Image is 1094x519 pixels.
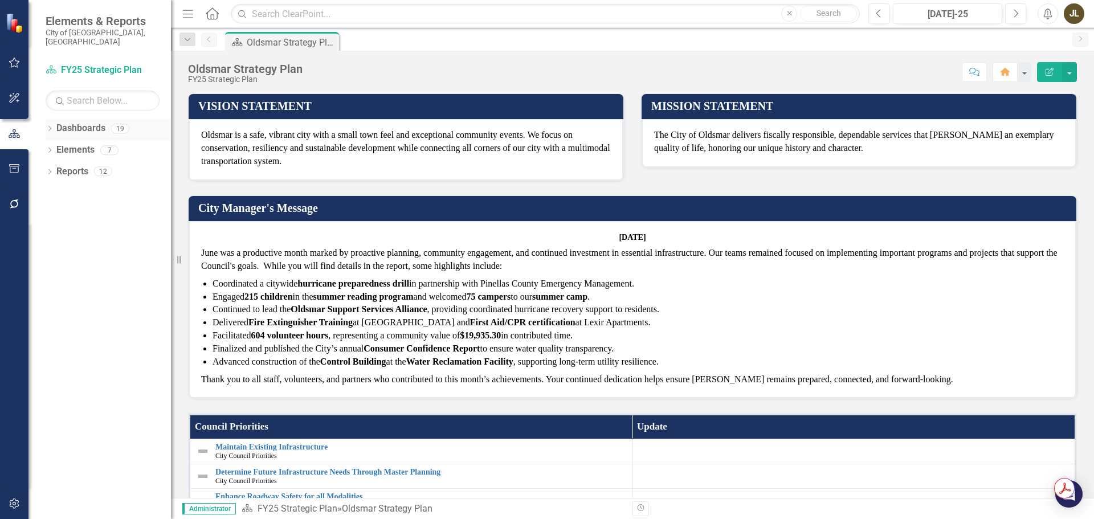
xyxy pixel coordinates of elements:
[46,91,160,111] input: Search Below...
[46,64,160,77] a: FY25 Strategic Plan
[460,330,501,340] strong: $19,935.30
[1064,3,1084,24] button: JL
[94,167,112,177] div: 12
[248,317,353,327] strong: Fire Extinguisher Training
[196,469,210,483] img: Not Defined
[213,342,1064,355] p: Finalized and published the City’s annual to ensure water quality transparency.
[619,233,646,242] strong: [DATE]
[190,464,632,489] td: Double-Click to Edit Right Click for Context Menu
[188,75,303,84] div: FY25 Strategic Plan
[632,464,1075,489] td: Double-Click to Edit
[242,502,624,516] div: »
[188,63,303,75] div: Oldsmar Strategy Plan
[196,444,210,458] img: Not Defined
[215,443,627,451] a: Maintain Existing Infrastructure
[190,489,632,514] td: Double-Click to Edit Right Click for Context Menu
[632,489,1075,514] td: Double-Click to Edit
[213,329,1064,342] p: Facilitated , representing a community value of in contributed time.
[201,247,1064,275] p: June was a productive month marked by proactive planning, community engagement, and continued inv...
[215,477,277,485] span: City Council Priorities
[231,4,860,24] input: Search ClearPoint...
[817,9,841,18] span: Search
[213,355,1064,369] p: Advanced construction of the at the , supporting long-term utility resilience.
[215,468,627,476] a: Determine Future Infrastructure Needs Through Master Planning
[654,129,1064,155] p: The City of Oldsmar delivers fiscally responsible, dependable services that [PERSON_NAME] an exem...
[215,492,627,501] a: Enhance Roadway Safety for all Modalities
[406,357,513,366] strong: Water Reclamation Facility
[466,292,511,301] strong: 75 campers
[6,13,26,32] img: ClearPoint Strategy
[632,439,1075,464] td: Double-Click to Edit
[198,202,1071,214] h3: City Manager's Message
[258,503,337,514] a: FY25 Strategic Plan
[364,344,480,353] strong: Consumer Confidence Report
[313,292,414,301] strong: summer reading program
[56,144,95,157] a: Elements
[651,100,1071,112] h3: MISSION STATEMENT
[244,292,293,301] strong: 215 children
[201,371,1064,386] p: Thank you to all staff, volunteers, and partners who contributed to this month’s achievements. Yo...
[201,129,611,168] p: Oldsmar is a safe, vibrant city with a small town feel and exceptional community events. We focus...
[251,330,329,340] strong: 604 volunteer hours
[56,165,88,178] a: Reports
[215,452,277,460] span: City Council Priorities
[56,122,105,135] a: Dashboards
[297,279,409,288] strong: hurricane preparedness drill
[100,145,119,155] div: 7
[470,317,575,327] strong: First Aid/CPR certification
[247,35,336,50] div: Oldsmar Strategy Plan
[342,503,432,514] div: Oldsmar Strategy Plan
[893,3,1002,24] button: [DATE]-25
[182,503,236,514] span: Administrator
[320,357,386,366] strong: Control Building
[213,277,1064,291] p: Coordinated a citywide in partnership with Pinellas County Emergency Management.
[190,439,632,464] td: Double-Click to Edit Right Click for Context Menu
[198,100,618,112] h3: VISION STATEMENT
[213,291,1064,304] p: Engaged in the and welcomed to our .
[532,292,587,301] strong: summer camp
[46,14,160,28] span: Elements & Reports
[291,304,427,314] strong: Oldsmar Support Services Alliance
[111,124,129,133] div: 19
[800,6,857,22] button: Search
[213,316,1064,329] p: Delivered at [GEOGRAPHIC_DATA] and at Lexir Apartments.
[196,495,210,508] img: Not Defined
[897,7,998,21] div: [DATE]-25
[213,303,1064,316] p: Continued to lead the , providing coordinated hurricane recovery support to residents.
[46,28,160,47] small: City of [GEOGRAPHIC_DATA], [GEOGRAPHIC_DATA]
